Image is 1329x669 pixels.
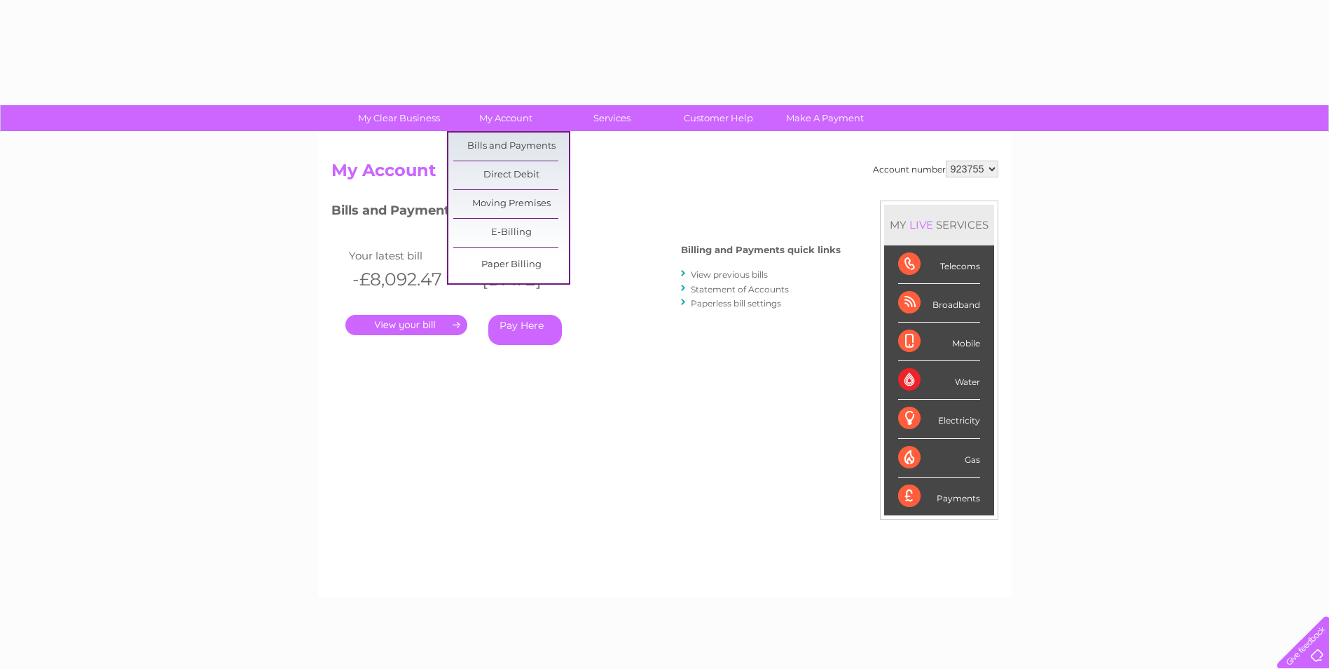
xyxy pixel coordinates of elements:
a: Paper Billing [453,251,569,279]
div: MY SERVICES [884,205,994,245]
h4: Billing and Payments quick links [681,245,841,255]
a: Paperless bill settings [691,298,781,309]
a: Make A Payment [767,105,883,131]
a: Customer Help [661,105,776,131]
div: Payments [898,478,980,515]
div: Account number [873,161,998,177]
a: Pay Here [488,315,562,345]
a: . [345,315,467,335]
a: Bills and Payments [453,133,569,161]
div: Water [898,361,980,400]
td: Your latest bill [345,246,475,265]
a: View previous bills [691,269,768,280]
th: -£8,092.47 [345,265,475,294]
a: My Account [448,105,563,131]
div: Broadband [898,284,980,323]
a: Statement of Accounts [691,284,789,295]
a: Direct Debit [453,161,569,189]
a: Moving Premises [453,190,569,218]
div: LIVE [907,218,936,231]
div: Electricity [898,400,980,438]
a: My Clear Business [341,105,457,131]
h3: Bills and Payments [331,201,841,225]
h2: My Account [331,161,998,187]
a: E-Billing [453,219,569,247]
div: Telecoms [898,245,980,284]
a: Services [554,105,670,131]
div: Mobile [898,323,980,361]
div: Gas [898,439,980,478]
